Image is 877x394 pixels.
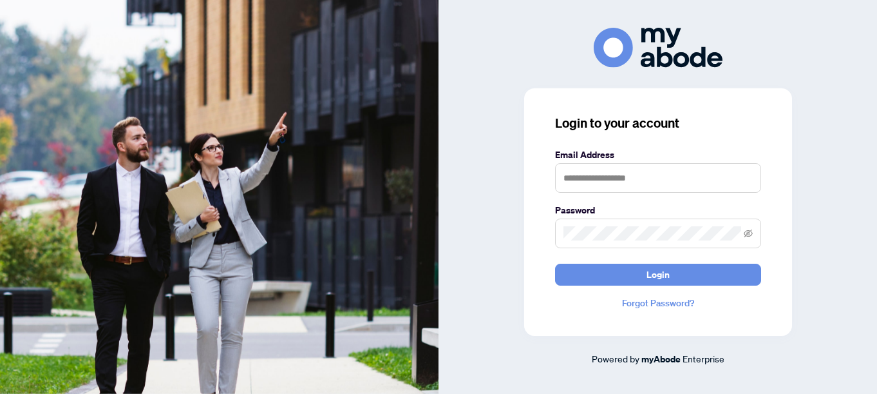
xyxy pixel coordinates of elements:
label: Email Address [555,148,761,162]
label: Password [555,203,761,217]
span: Powered by [592,353,639,364]
h3: Login to your account [555,114,761,132]
a: myAbode [641,352,681,366]
a: Forgot Password? [555,296,761,310]
span: Login [646,264,670,285]
img: ma-logo [594,28,722,67]
span: Enterprise [683,353,724,364]
span: eye-invisible [744,229,753,238]
button: Login [555,264,761,286]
